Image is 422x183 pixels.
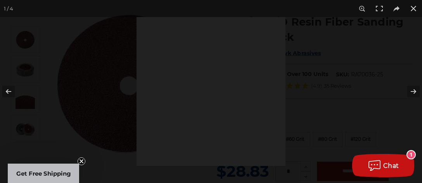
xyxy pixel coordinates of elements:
[352,154,414,177] button: Chat
[78,157,85,165] button: Close teaser
[395,72,422,111] button: Next (arrow right)
[8,164,79,183] div: Get Free ShippingClose teaser
[16,170,71,177] span: Get Free Shipping
[383,162,399,169] span: Chat
[407,151,415,159] div: 1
